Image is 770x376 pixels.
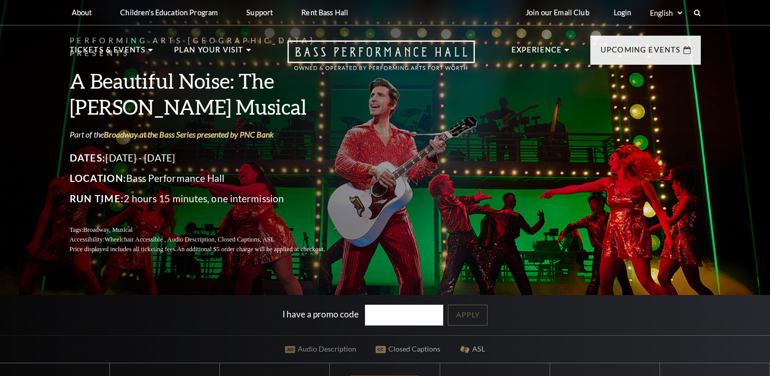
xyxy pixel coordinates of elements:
p: Children's Education Program [120,8,218,17]
span: Run Time: [70,193,124,204]
p: Accessibility: [70,235,350,245]
a: Broadway at the Bass Series presented by PNC Bank [104,129,274,139]
span: Wheelchair Accessible , Audio Description, Closed Captions, ASL [104,236,274,243]
p: Rent Bass Hall [301,8,348,17]
p: Price displayed includes all ticketing fees. [70,245,350,254]
p: Plan Your Visit [174,44,244,62]
span: Broadway, Musical [83,226,132,233]
p: Tickets & Events [70,44,146,62]
p: 2 hours 15 minutes, one intermission [70,191,350,207]
p: About [72,8,92,17]
p: Upcoming Events [601,44,681,62]
label: I have a promo code [282,308,359,319]
span: Dates: [70,152,106,164]
p: Support [246,8,273,17]
span: An additional $5 order charge will be applied at checkout. [177,246,325,253]
span: Location: [70,172,127,184]
select: Select: [648,8,684,18]
p: Tags: [70,225,350,235]
p: [DATE] - [DATE] [70,150,350,166]
p: Bass Performance Hall [70,170,350,186]
p: Part of the [70,129,350,140]
p: Experience [511,44,562,62]
h3: A Beautiful Noise: The [PERSON_NAME] Musical [70,68,350,120]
